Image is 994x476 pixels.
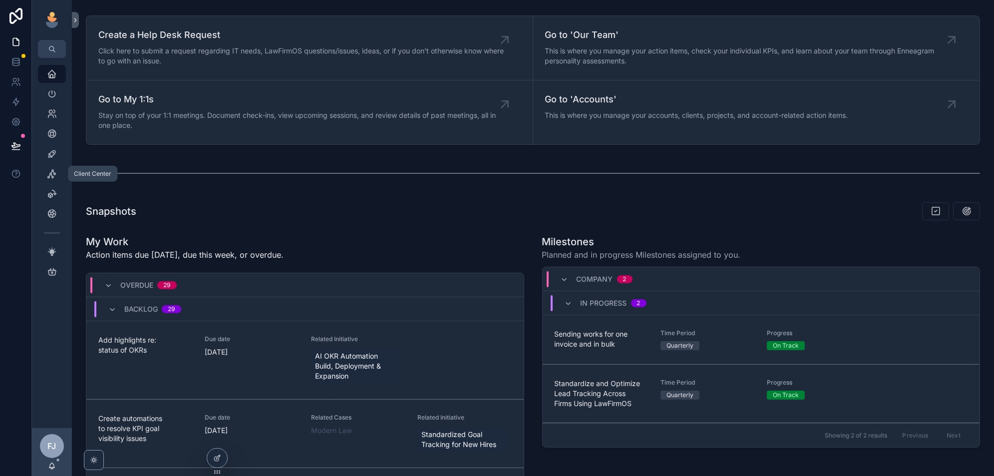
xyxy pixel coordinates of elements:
[44,12,60,28] img: App logo
[86,80,533,144] a: Go to My 1:1sStay on top of your 1:1 meetings. Document check-ins, view upcoming sessions, and re...
[543,315,980,365] a: Sending works for one invoice and in bulkTime PeriodQuarterlyProgressOn Track
[311,426,352,436] a: Modern Law
[311,414,405,422] span: Related Cases
[86,321,524,400] a: Add highlights re: status of OKRsDue date[DATE]Related InitiativeAI OKR Automation Build, Deploym...
[637,299,641,307] div: 2
[542,235,741,249] h1: Milestones
[86,235,284,249] h1: My Work
[205,347,228,357] p: [DATE]
[98,46,505,66] span: Click here to submit a request regarding IT needs, LawFirmOS questions/issues, ideas, or if you d...
[533,80,980,144] a: Go to 'Accounts'This is where you manage your accounts, clients, projects, and account-related ac...
[773,341,799,350] div: On Track
[555,379,649,409] span: Standardize and Optimize Lead Tracking Across Firms Using LawFirmOS
[32,58,72,294] div: scrollable content
[86,204,136,218] h1: Snapshots
[168,305,175,313] div: 29
[205,414,299,422] span: Due date
[98,110,505,130] span: Stay on top of your 1:1 meetings. Document check-ins, view upcoming sessions, and review details ...
[48,440,56,452] span: FJ
[311,335,405,343] span: Related Initiative
[543,365,980,423] a: Standardize and Optimize Lead Tracking Across Firms Using LawFirmOSTime PeriodQuarterlyProgressOn...
[767,329,861,337] span: Progress
[661,329,755,337] span: Time Period
[205,335,299,343] span: Due date
[311,349,401,383] a: AI OKR Automation Build, Deployment & Expansion
[555,329,649,349] span: Sending works for one invoice and in bulk
[545,92,848,106] span: Go to 'Accounts'
[577,274,613,284] span: Company
[98,28,505,42] span: Create a Help Desk Request
[545,110,848,120] span: This is where you manage your accounts, clients, projects, and account-related action items.
[533,16,980,80] a: Go to 'Our Team'This is where you manage your action items, check your individual KPIs, and learn...
[545,28,952,42] span: Go to 'Our Team'
[545,46,952,66] span: This is where you manage your action items, check your individual KPIs, and learn about your team...
[825,432,887,440] span: Showing 2 of 2 results
[661,379,755,387] span: Time Period
[86,16,533,80] a: Create a Help Desk RequestClick here to submit a request regarding IT needs, LawFirmOS questions/...
[205,426,228,436] p: [DATE]
[773,391,799,400] div: On Track
[86,249,284,261] p: Action items due [DATE], due this week, or overdue.
[74,170,111,178] div: Client Center
[86,400,524,468] a: Create automations to resolve KPI goal visibility issuesDue date[DATE]Related CasesModern LawRela...
[124,304,158,314] span: Backlog
[542,249,741,261] span: Planned and in progress Milestones assigned to you.
[98,92,505,106] span: Go to My 1:1s
[315,351,397,381] span: AI OKR Automation Build, Deployment & Expansion
[98,335,193,355] span: Add highlights re: status of OKRs
[417,428,508,452] a: Standardized Goal Tracking for New Hires
[623,275,627,283] div: 2
[666,391,693,400] div: Quarterly
[98,414,193,444] span: Create automations to resolve KPI goal visibility issues
[581,298,627,308] span: In Progress
[120,280,153,290] span: Overdue
[767,379,861,387] span: Progress
[421,430,504,450] span: Standardized Goal Tracking for New Hires
[163,281,171,289] div: 29
[666,341,693,350] div: Quarterly
[417,414,512,422] span: Related Initiative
